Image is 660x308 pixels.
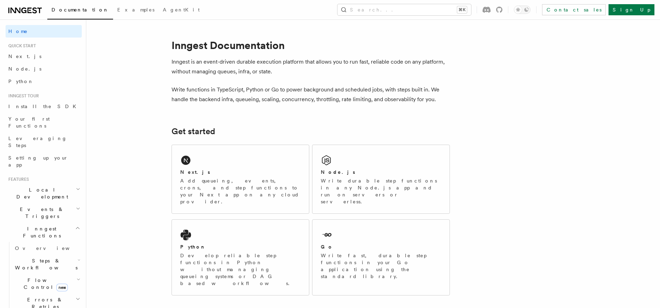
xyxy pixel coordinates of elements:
span: Examples [117,7,154,13]
span: Local Development [6,186,76,200]
a: Sign Up [609,4,654,15]
span: new [56,284,68,291]
a: Documentation [47,2,113,19]
button: Search...⌘K [337,4,471,15]
h2: Next.js [180,169,210,176]
a: Python [6,75,82,88]
p: Write fast, durable step functions in your Go application using the standard library. [321,252,441,280]
span: Steps & Workflows [12,257,78,271]
span: Quick start [6,43,36,49]
span: Flow Control [12,277,77,291]
a: Overview [12,242,82,254]
a: GoWrite fast, durable step functions in your Go application using the standard library. [312,219,450,295]
h2: Python [180,243,206,250]
h2: Go [321,243,333,250]
a: AgentKit [159,2,204,19]
button: Events & Triggers [6,203,82,222]
a: Examples [113,2,159,19]
p: Add queueing, events, crons, and step functions to your Next app on any cloud provider. [180,177,301,205]
button: Local Development [6,184,82,203]
span: Setting up your app [8,155,68,168]
a: Next.jsAdd queueing, events, crons, and step functions to your Next app on any cloud provider. [172,145,309,214]
span: Overview [15,245,87,251]
a: Your first Functions [6,113,82,132]
a: Leveraging Steps [6,132,82,152]
span: Events & Triggers [6,206,76,220]
span: Inngest Functions [6,225,75,239]
h1: Inngest Documentation [172,39,450,51]
span: Node.js [8,66,41,72]
a: Get started [172,127,215,136]
button: Toggle dark mode [514,6,531,14]
kbd: ⌘K [457,6,467,13]
button: Flow Controlnew [12,274,82,293]
a: Node.js [6,63,82,75]
button: Inngest Functions [6,222,82,242]
p: Write functions in TypeScript, Python or Go to power background and scheduled jobs, with steps bu... [172,85,450,104]
a: Node.jsWrite durable step functions in any Node.js app and run on servers or serverless. [312,145,450,214]
span: Next.js [8,54,41,59]
span: Leveraging Steps [8,136,67,148]
p: Develop reliable step functions in Python without managing queueing systems or DAG based workflows. [180,252,301,287]
span: Python [8,79,34,84]
span: Install the SDK [8,104,80,109]
span: Documentation [51,7,109,13]
a: Setting up your app [6,152,82,171]
a: Install the SDK [6,100,82,113]
button: Steps & Workflows [12,254,82,274]
a: Home [6,25,82,38]
p: Inngest is an event-driven durable execution platform that allows you to run fast, reliable code ... [172,57,450,76]
p: Write durable step functions in any Node.js app and run on servers or serverless. [321,177,441,205]
span: Inngest tour [6,93,39,99]
a: PythonDevelop reliable step functions in Python without managing queueing systems or DAG based wo... [172,219,309,295]
a: Next.js [6,50,82,63]
h2: Node.js [321,169,355,176]
span: Features [6,177,29,182]
span: AgentKit [163,7,200,13]
span: Home [8,28,28,35]
span: Your first Functions [8,116,50,129]
a: Contact sales [542,4,606,15]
